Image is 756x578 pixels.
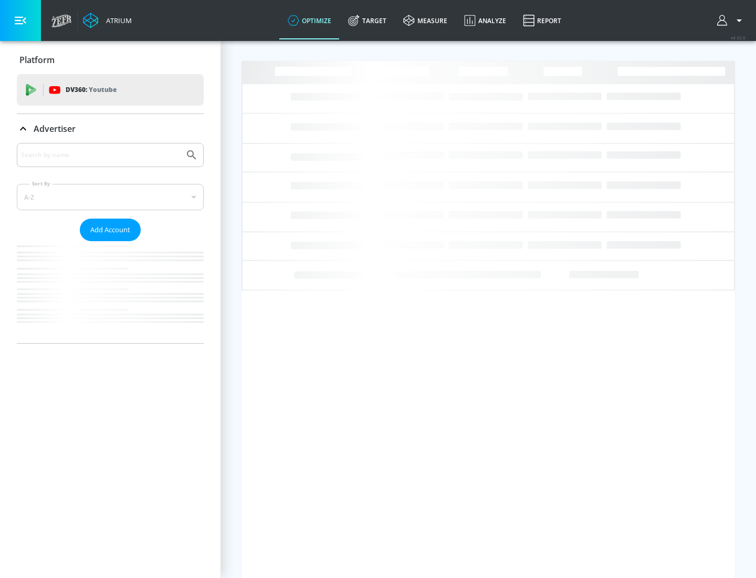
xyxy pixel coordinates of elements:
a: measure [395,2,456,39]
nav: list of Advertiser [17,241,204,343]
span: Add Account [90,224,130,236]
div: A-Z [17,184,204,210]
a: Report [514,2,570,39]
div: Advertiser [17,114,204,143]
div: Platform [17,45,204,75]
a: Analyze [456,2,514,39]
p: DV360: [66,84,117,96]
input: Search by name [21,148,180,162]
a: Target [340,2,395,39]
p: Advertiser [34,123,76,135]
label: Sort By [30,180,52,187]
a: optimize [279,2,340,39]
span: v 4.32.0 [731,35,745,40]
p: Youtube [89,84,117,95]
div: Atrium [102,16,132,25]
div: DV360: Youtube [17,74,204,106]
a: Atrium [83,13,132,28]
div: Advertiser [17,143,204,343]
p: Platform [19,54,55,66]
button: Add Account [80,219,141,241]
